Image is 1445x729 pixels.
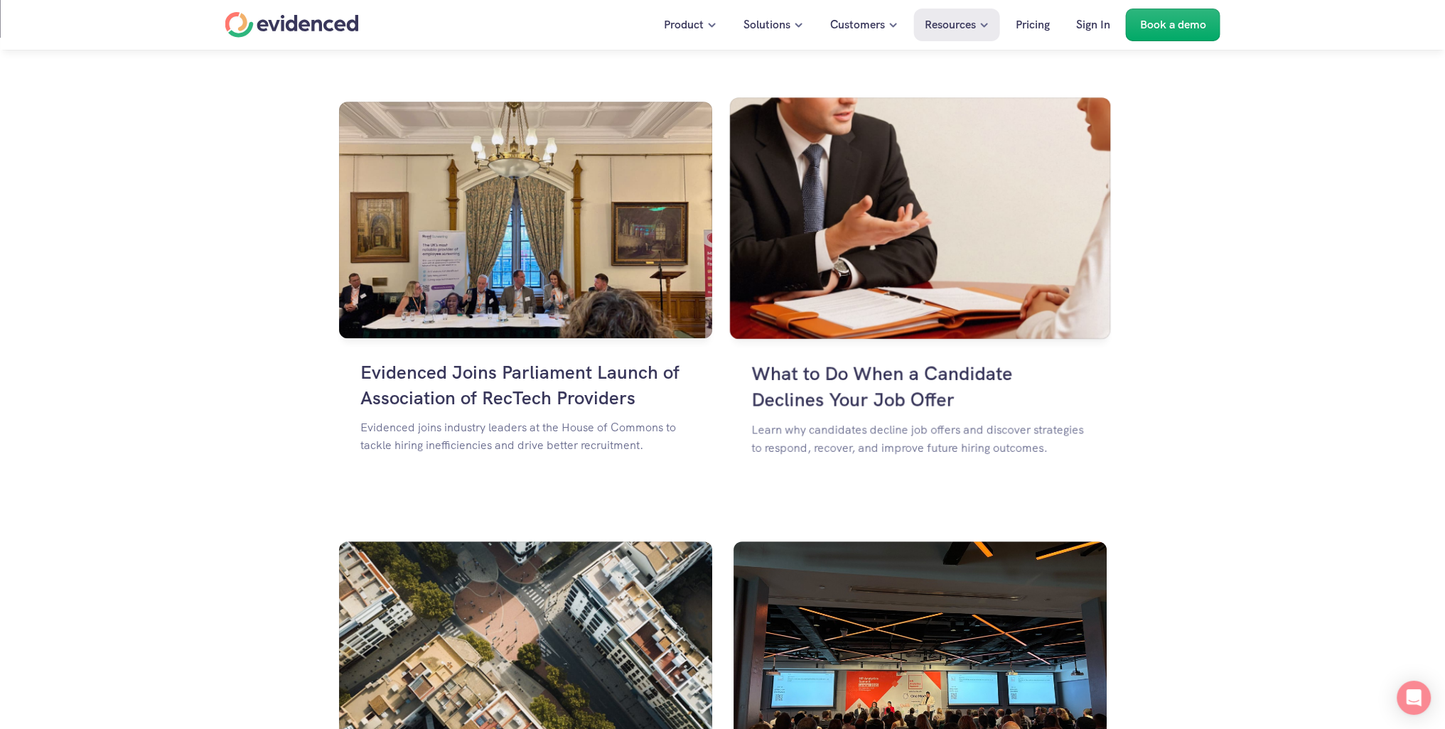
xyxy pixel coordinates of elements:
div: Open Intercom Messenger [1397,681,1431,715]
h4: Evidenced Joins Parliament Launch of Association of RecTech Providers [360,360,691,411]
a: Book a demo [1126,9,1220,41]
p: Learn why candidates decline job offers and discover strategies to respond, recover, and improve ... [751,420,1088,457]
img: Panel discussion in a highly decorated room [339,102,712,338]
p: Pricing [1016,16,1050,34]
a: Home [225,12,359,38]
p: Resources [925,16,976,34]
img: Man and woman sitting across each other at a desk talking over a document [729,97,1110,339]
p: Evidenced joins industry leaders at the House of Commons to tackle hiring inefficiencies and driv... [360,418,691,454]
p: Book a demo [1140,16,1206,34]
p: Solutions [743,16,790,34]
a: Man and woman sitting across each other at a desk talking over a documentWhat to Do When a Candid... [729,97,1110,524]
p: Sign In [1076,16,1110,34]
p: Customers [830,16,885,34]
p: Product [664,16,704,34]
a: Panel discussion in a highly decorated roomEvidenced Joins Parliament Launch of Association of Re... [339,102,712,520]
a: Sign In [1065,9,1121,41]
a: Pricing [1005,9,1060,41]
h4: What to Do When a Candidate Declines Your Job Offer [751,360,1088,413]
